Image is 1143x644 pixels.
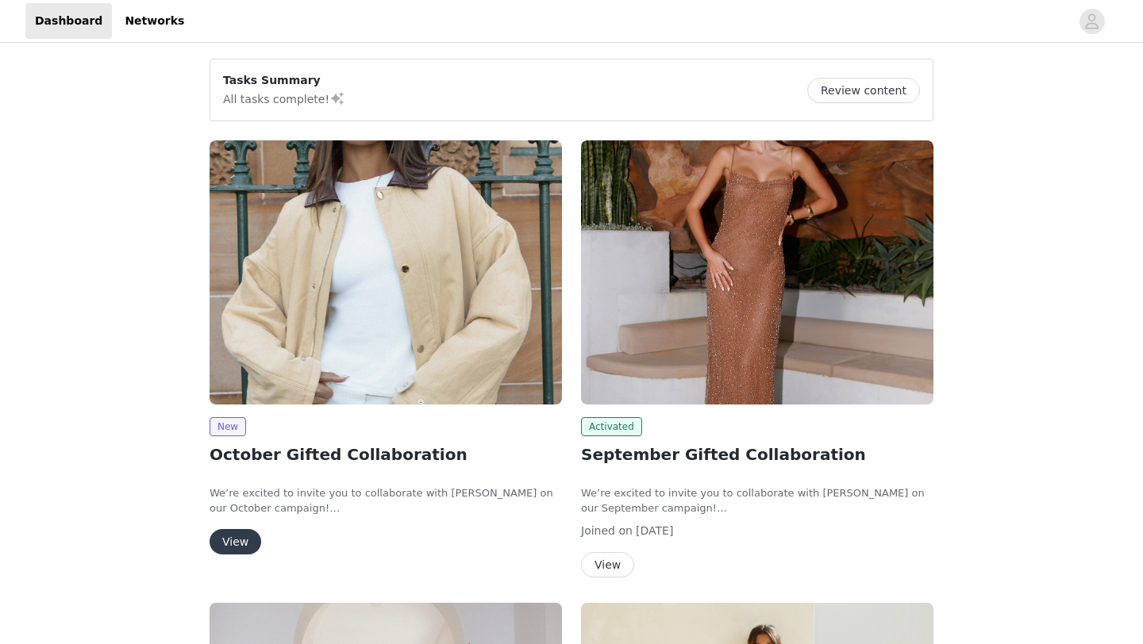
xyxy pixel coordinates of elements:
p: Tasks Summary [223,72,345,89]
img: Peppermayo USA [210,140,562,404]
p: All tasks complete! [223,89,345,108]
img: Peppermayo USA [581,140,933,404]
p: We’re excited to invite you to collaborate with [PERSON_NAME] on our October campaign! [210,485,562,516]
a: View [210,536,261,548]
h2: September Gifted Collaboration [581,443,933,466]
span: Joined on [581,524,633,537]
button: View [581,552,634,577]
a: Dashboard [25,3,112,39]
span: [DATE] [636,524,673,537]
button: Review content [807,78,920,103]
h2: October Gifted Collaboration [210,443,562,466]
span: Activated [581,417,642,436]
p: We’re excited to invite you to collaborate with [PERSON_NAME] on our September campaign! [581,485,933,516]
div: avatar [1084,9,1099,34]
a: View [581,559,634,571]
span: New [210,417,246,436]
a: Networks [115,3,194,39]
button: View [210,529,261,554]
